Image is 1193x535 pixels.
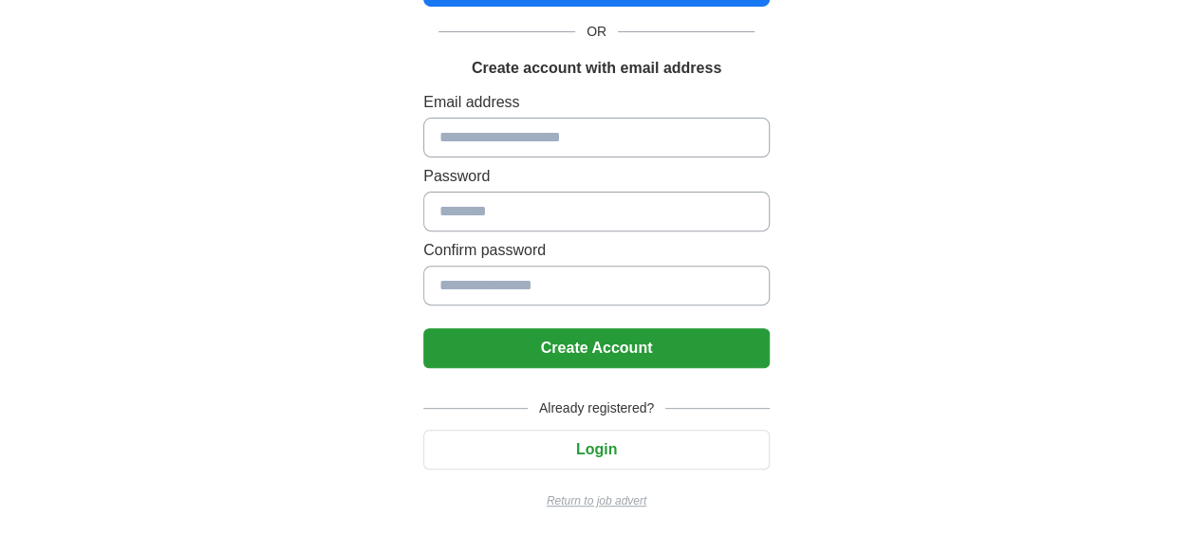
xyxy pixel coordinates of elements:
[423,239,770,262] label: Confirm password
[423,165,770,188] label: Password
[423,430,770,470] button: Login
[472,57,721,80] h1: Create account with email address
[528,398,665,418] span: Already registered?
[423,328,770,368] button: Create Account
[575,22,618,42] span: OR
[423,91,770,114] label: Email address
[423,492,770,509] a: Return to job advert
[423,441,770,457] a: Login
